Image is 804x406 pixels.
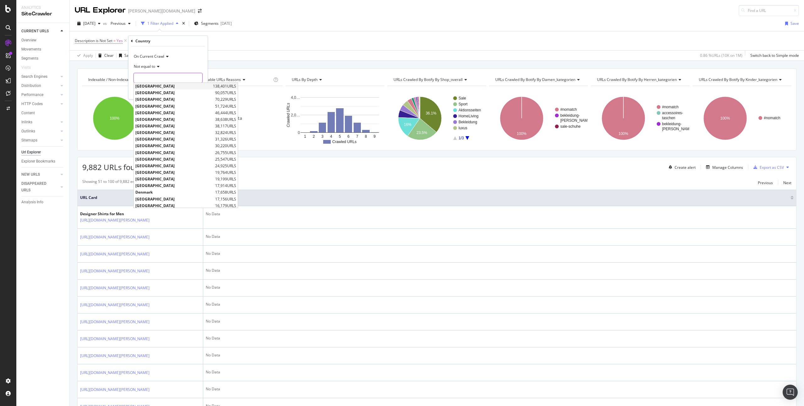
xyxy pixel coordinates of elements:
[388,91,486,146] svg: A chart.
[80,211,177,217] div: Designer Shirts for Men
[783,385,798,400] div: Open Intercom Messenger
[662,122,682,126] text: bekleidung-
[108,19,133,29] button: Previous
[80,353,149,359] a: [URL][DOMAIN_NAME][PERSON_NAME]
[80,195,196,200] span: URL Card
[703,163,743,171] button: Manage Columns
[190,77,241,82] span: Non-Indexable URLs Reasons
[21,119,59,126] a: Inlinks
[215,170,236,175] span: 19,764 URLS
[494,75,585,85] h4: URLs Crawled By Botify By damen_kategorien
[662,127,693,131] text: [PERSON_NAME]
[215,183,236,188] span: 17,914 URLS
[104,53,114,58] div: Clear
[21,55,65,62] a: Segments
[739,5,799,16] input: Find a URL
[124,53,133,58] div: Save
[459,108,481,112] text: Aktionsseiten
[215,157,236,162] span: 25,547 URLS
[783,19,799,29] button: Save
[286,103,291,127] text: Crawled URLs
[82,162,144,172] span: 9,882 URLs found
[750,53,799,58] div: Switch back to Simple mode
[128,8,195,14] div: [PERSON_NAME][DOMAIN_NAME]
[426,111,436,115] text: 36.1%
[80,268,149,274] a: [URL][DOMAIN_NAME][PERSON_NAME]
[597,77,677,82] span: URLs Crawled By Botify By herren_kategorien
[291,75,379,85] h4: URLs by Depth
[21,28,49,35] div: CURRENT URLS
[286,91,384,146] svg: A chart.
[87,75,174,85] h4: Indexable / Non-Indexable URLs Distribution
[80,302,149,308] a: [URL][DOMAIN_NAME][PERSON_NAME]
[330,134,332,139] text: 4
[21,119,32,126] div: Inlinks
[748,51,799,61] button: Switch back to Simple mode
[21,171,40,178] div: NEW URLS
[135,176,214,182] span: [GEOGRAPHIC_DATA]
[80,234,149,240] a: [URL][DOMAIN_NAME][PERSON_NAME]
[21,37,36,44] div: Overview
[291,113,300,117] text: 2,0…
[700,53,742,58] div: 0.86 % URLs ( 10K on 1M )
[135,190,214,195] span: Denmark
[206,369,794,375] div: No Data
[21,137,37,144] div: Sitemaps
[220,21,232,26] div: [DATE]
[215,97,236,102] span: 70,229 URLS
[147,21,173,26] div: 1 Filter Applied
[21,149,41,156] div: Url Explorer
[135,183,214,188] span: [GEOGRAPHIC_DATA]
[206,335,794,341] div: No Data
[80,319,149,325] a: [URL][DOMAIN_NAME][PERSON_NAME]
[489,91,587,146] div: A chart.
[206,234,794,239] div: No Data
[135,203,214,208] span: [GEOGRAPHIC_DATA]
[356,134,358,139] text: 7
[292,77,318,82] span: URLs by Depth
[206,302,794,307] div: No Data
[75,38,112,43] span: Description is Not Set
[206,268,794,273] div: No Data
[332,140,356,144] text: Crawled URLs
[459,96,466,100] text: Sale
[135,170,214,175] span: [GEOGRAPHIC_DATA]
[135,110,214,115] span: [GEOGRAPHIC_DATA]
[21,101,59,107] a: HTTP Codes
[596,75,686,85] h4: URLs Crawled By Botify By herren_kategorien
[75,5,126,16] div: URL Explorer
[117,36,123,45] span: Yes
[21,92,43,98] div: Performance
[75,51,93,61] button: Apply
[21,137,59,144] a: Sitemaps
[117,51,133,61] button: Save
[783,180,791,185] div: Next
[560,124,581,129] text: sale-schuhe
[21,180,59,194] a: DISAPPEARED URLS
[206,318,794,324] div: No Data
[21,37,65,44] a: Overview
[760,165,784,170] div: Export as CSV
[82,91,180,146] div: A chart.
[215,110,236,115] span: 46,444 URLS
[751,162,784,172] button: Export as CSV
[764,116,780,120] text: #nomatch
[339,134,341,139] text: 5
[215,104,236,109] span: 51,724 URLS
[134,54,164,59] span: On Current Crawl
[108,21,126,26] span: Previous
[560,118,591,123] text: [PERSON_NAME]
[416,131,427,135] text: 23.5%
[96,51,114,61] button: Clear
[135,117,214,122] span: [GEOGRAPHIC_DATA]
[215,150,236,155] span: 26,755 URLS
[135,143,214,148] span: [GEOGRAPHIC_DATA]
[206,251,794,256] div: No Data
[21,73,47,80] div: Search Engines
[21,101,43,107] div: HTTP Codes
[21,199,43,206] div: Analysis Info
[662,116,675,120] text: taschen
[365,134,367,139] text: 8
[21,110,35,116] div: Content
